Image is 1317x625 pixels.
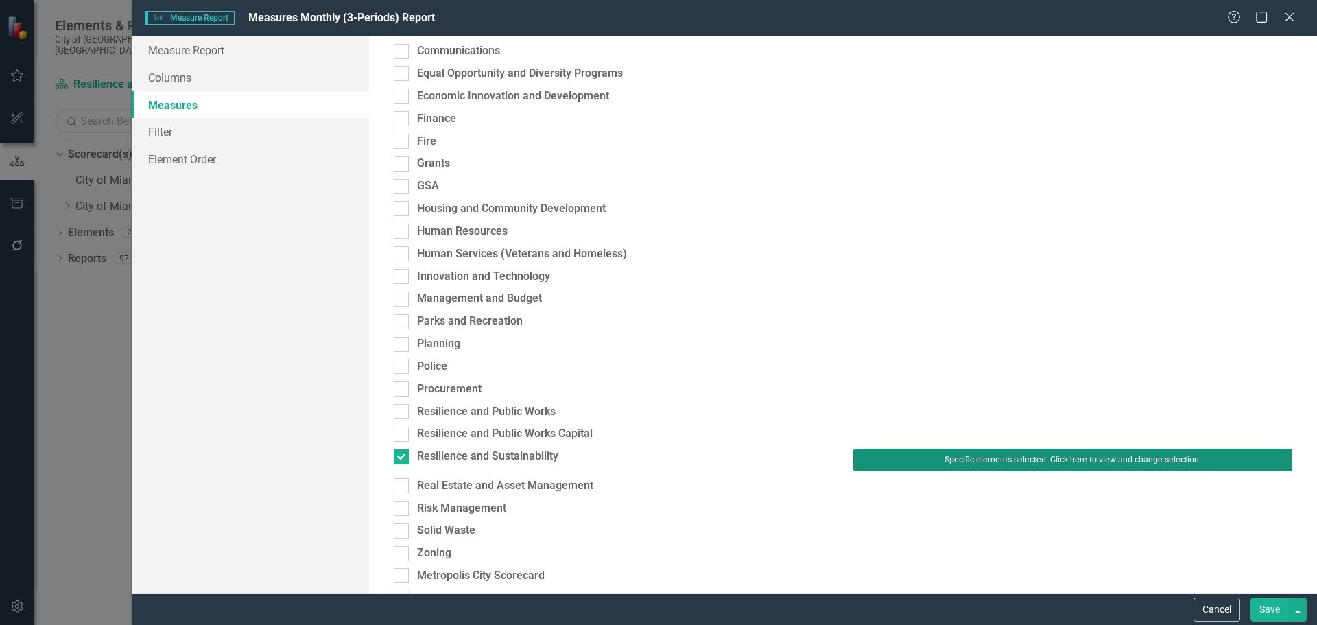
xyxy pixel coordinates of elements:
[417,111,456,127] div: Finance
[417,314,523,329] div: Parks and Recreation
[417,426,593,442] div: Resilience and Public Works Capital
[417,201,606,217] div: Housing and Community Development
[417,134,436,150] div: Fire
[417,545,451,561] div: Zoning
[853,449,1292,471] button: Specific elements selected. Click here to view and change selection.
[417,449,558,464] div: Resilience and Sustainability
[248,11,435,24] span: Measures Monthly (3-Periods) Report
[417,591,508,606] div: Police Department
[417,404,556,420] div: Resilience and Public Works
[417,89,609,104] div: Economic Innovation and Development
[417,291,542,307] div: Management and Budget
[417,269,550,285] div: Innovation and Technology
[417,43,500,59] div: Communications
[417,359,447,375] div: Police
[145,11,235,25] span: Measure Report
[1250,598,1289,622] button: Save
[132,91,369,119] a: Measures
[417,156,450,172] div: Grants
[417,224,508,239] div: Human Resources
[417,336,460,352] div: Planning
[417,178,439,194] div: GSA
[417,381,482,397] div: Procurement
[417,246,627,262] div: Human Services (Veterans and Homeless)
[417,523,475,539] div: Solid Waste
[417,66,623,82] div: Equal Opportunity and Diversity Programs
[417,568,545,584] div: Metropolis City Scorecard
[417,501,506,517] div: Risk Management
[417,478,593,494] div: Real Estate and Asset Management
[132,36,369,64] a: Measure Report
[132,64,369,91] a: Columns
[132,145,369,173] a: Element Order
[1194,598,1240,622] button: Cancel
[132,118,369,145] a: Filter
